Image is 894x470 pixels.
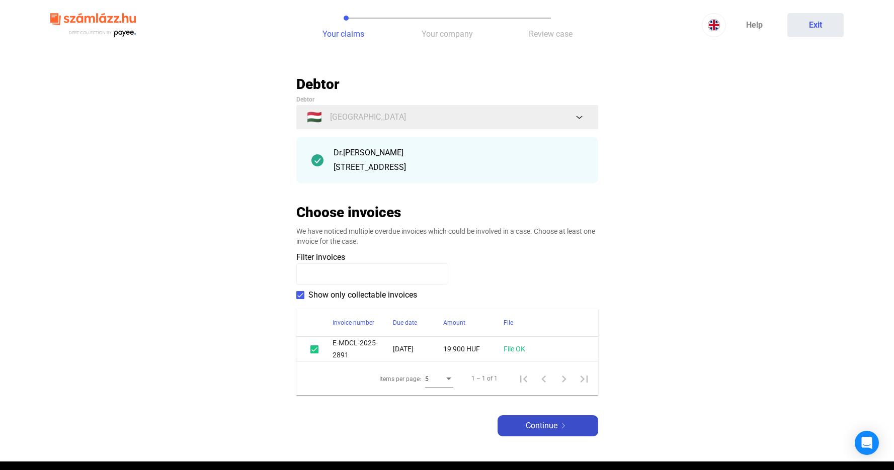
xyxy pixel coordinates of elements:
[514,368,534,389] button: First page
[296,96,314,103] span: Debtor
[333,317,374,329] div: Invoice number
[787,13,844,37] button: Exit
[334,161,583,173] div: [STREET_ADDRESS]
[296,75,598,93] h2: Debtor
[443,317,504,329] div: Amount
[498,415,598,436] button: Continuearrow-right-white
[702,13,726,37] button: EN
[554,368,574,389] button: Next page
[393,337,443,361] td: [DATE]
[557,423,570,428] img: arrow-right-white
[855,431,879,455] div: Open Intercom Messenger
[726,13,782,37] a: Help
[296,204,401,221] h2: Choose invoices
[308,289,417,301] span: Show only collectable invoices
[574,368,594,389] button: Last page
[504,317,513,329] div: File
[333,337,393,361] td: E-MDCL-2025-2891
[504,317,586,329] div: File
[330,111,406,123] span: [GEOGRAPHIC_DATA]
[443,337,504,361] td: 19 900 HUF
[333,317,393,329] div: Invoice number
[443,317,465,329] div: Amount
[534,368,554,389] button: Previous page
[422,29,473,39] span: Your company
[307,111,322,123] span: 🇭🇺
[425,375,429,383] span: 5
[529,29,573,39] span: Review case
[322,29,364,39] span: Your claims
[393,317,417,329] div: Due date
[296,105,598,129] button: 🇭🇺[GEOGRAPHIC_DATA]
[425,372,453,385] mat-select: Items per page:
[526,420,557,432] span: Continue
[311,154,323,166] img: checkmark-darker-green-circle
[504,345,525,353] a: File OK
[471,372,498,385] div: 1 – 1 of 1
[379,373,421,385] div: Items per page:
[296,226,598,246] div: We have noticed multiple overdue invoices which could be involved in a case. Choose at least one ...
[296,252,345,262] span: Filter invoices
[334,147,583,159] div: Dr.[PERSON_NAME]
[50,9,136,42] img: szamlazzhu-logo
[393,317,443,329] div: Due date
[708,19,720,31] img: EN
